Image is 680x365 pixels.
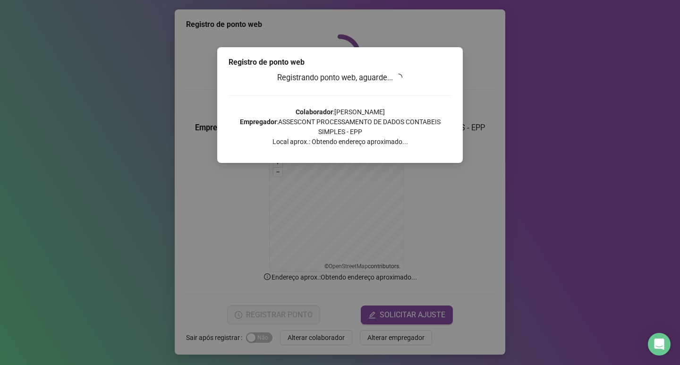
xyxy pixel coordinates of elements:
[229,72,451,84] h3: Registrando ponto web, aguarde...
[296,108,333,116] strong: Colaborador
[240,118,277,126] strong: Empregador
[229,107,451,147] p: : [PERSON_NAME] : ASSESCONT PROCESSAMENTO DE DADOS CONTABEIS SIMPLES - EPP Local aprox.: Obtendo ...
[229,57,451,68] div: Registro de ponto web
[648,333,671,356] div: Open Intercom Messenger
[395,74,402,81] span: loading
